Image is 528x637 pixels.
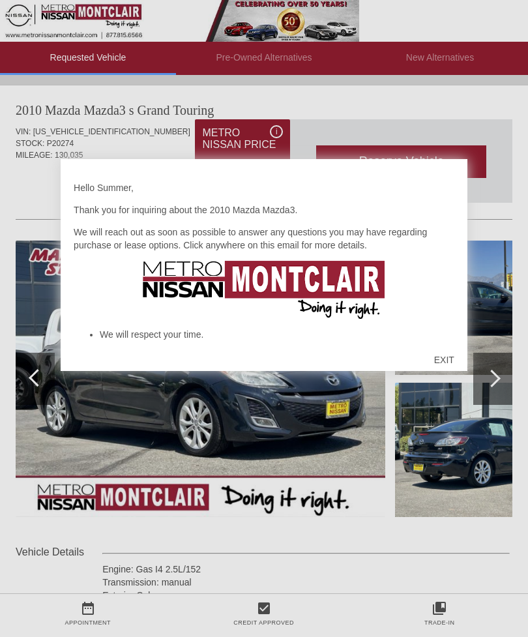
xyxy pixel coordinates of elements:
div: EXIT [421,340,467,379]
p: Thank you for inquiring about the 2010 Mazda Mazda3. [74,203,454,216]
li: We will market our products and services honestly. [100,341,454,354]
p: We will reach out as soon as possible to answer any questions you may have regarding purchase or ... [74,226,454,252]
p: Hello Summer, [74,181,454,194]
li: We will respect your time. [100,328,454,341]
